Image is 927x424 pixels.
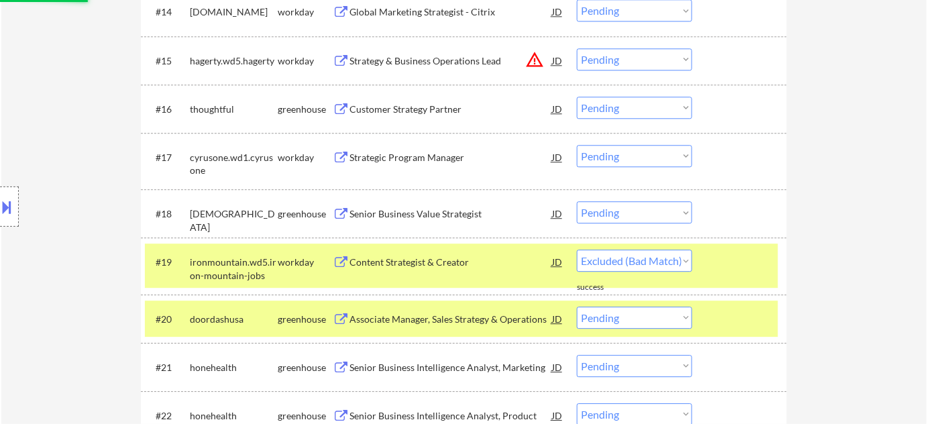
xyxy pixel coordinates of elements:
div: Strategy & Business Operations Lead [349,54,552,68]
div: Global Marketing Strategist - Citrix [349,5,552,19]
div: workday [278,54,333,68]
div: [DOMAIN_NAME] [190,5,278,19]
div: greenhouse [278,361,333,374]
div: JD [551,250,564,274]
div: honehealth [190,409,278,423]
div: Associate Manager, Sales Strategy & Operations [349,313,552,326]
div: Senior Business Value Strategist [349,207,552,221]
div: greenhouse [278,313,333,326]
div: JD [551,48,564,72]
div: JD [551,355,564,379]
div: greenhouse [278,207,333,221]
div: honehealth [190,361,278,374]
div: hagerty.wd5.hagerty [190,54,278,68]
div: Customer Strategy Partner [349,103,552,116]
div: JD [551,201,564,225]
div: workday [278,151,333,164]
div: #14 [156,5,179,19]
div: success [577,282,631,293]
div: workday [278,256,333,269]
div: greenhouse [278,103,333,116]
div: Content Strategist & Creator [349,256,552,269]
div: #15 [156,54,179,68]
div: JD [551,145,564,169]
div: #22 [156,409,179,423]
div: Strategic Program Manager [349,151,552,164]
div: JD [551,97,564,121]
div: Senior Business Intelligence Analyst, Product [349,409,552,423]
button: warning_amber [525,50,544,69]
div: greenhouse [278,409,333,423]
div: #21 [156,361,179,374]
div: workday [278,5,333,19]
div: JD [551,307,564,331]
div: Senior Business Intelligence Analyst, Marketing [349,361,552,374]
